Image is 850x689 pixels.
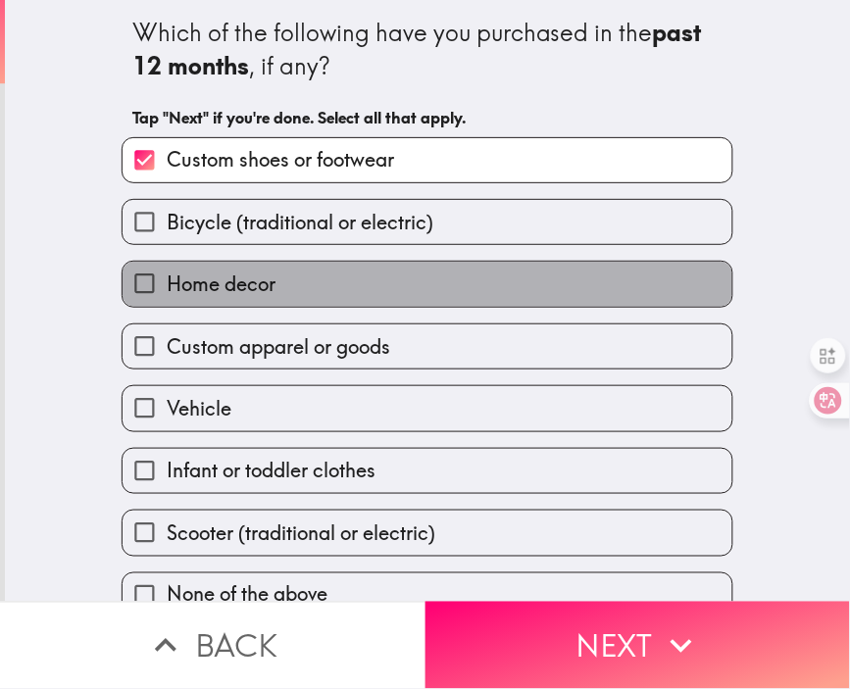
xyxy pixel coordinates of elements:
[167,146,394,173] span: Custom shoes or footwear
[167,395,231,422] span: Vehicle
[132,18,708,80] b: past 12 months
[132,17,723,82] div: Which of the following have you purchased in the , if any?
[167,457,375,484] span: Infant or toddler clothes
[123,200,732,244] button: Bicycle (traditional or electric)
[123,138,732,182] button: Custom shoes or footwear
[167,209,433,236] span: Bicycle (traditional or electric)
[167,581,327,609] span: None of the above
[123,386,732,430] button: Vehicle
[123,511,732,555] button: Scooter (traditional or electric)
[132,107,723,128] h6: Tap "Next" if you're done. Select all that apply.
[123,573,732,617] button: None of the above
[167,333,390,361] span: Custom apparel or goods
[123,262,732,306] button: Home decor
[167,519,435,547] span: Scooter (traditional or electric)
[123,449,732,493] button: Infant or toddler clothes
[167,271,275,298] span: Home decor
[123,324,732,369] button: Custom apparel or goods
